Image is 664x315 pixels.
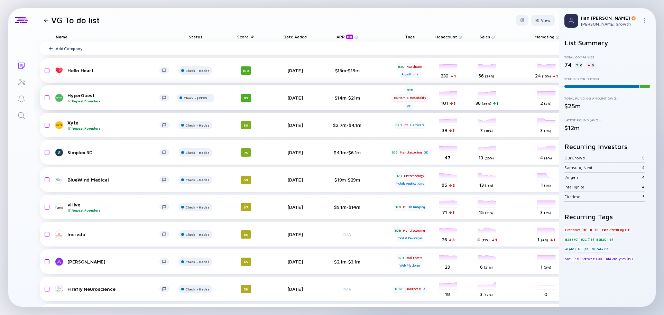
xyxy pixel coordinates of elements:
[531,15,555,26] button: View
[564,245,577,252] div: AI (46)
[403,172,425,179] div: Biotechnology
[241,230,251,239] div: 65
[67,120,159,130] div: Xyte
[325,95,370,101] div: $14m-$21m
[184,96,211,100] div: Check - [PERSON_NAME]
[276,259,314,265] div: [DATE]
[395,172,402,179] div: B2B
[276,32,314,41] div: Date Added
[642,184,645,189] div: 4
[185,232,210,237] div: Check - Hadas
[564,96,650,100] div: Total Funding Amount (Avg.)
[241,66,251,75] div: 100
[564,124,650,131] div: $12m
[241,258,251,266] div: 65
[241,94,251,102] div: 93
[480,34,490,39] span: Sales
[241,148,251,157] div: 75
[8,106,34,123] a: Search
[395,122,402,129] div: B2B
[189,34,202,39] span: Status
[402,204,406,211] div: IT
[325,286,370,291] div: N/A
[564,255,580,262] div: SaaS (44)
[601,226,631,233] div: Manufacturing (14)
[395,180,424,187] div: Mobile Applications
[325,177,370,183] div: $19m-$29m
[390,32,429,41] div: Tags
[564,118,650,122] div: Latest Round (Avg.)
[581,21,639,27] div: [PERSON_NAME] Growth
[564,14,578,28] img: Profile Picture
[56,46,82,51] div: Add Company
[241,176,251,184] div: 69
[50,32,175,41] div: Name
[604,255,634,262] div: Data Analytics (19)
[642,165,645,170] div: 4
[577,245,590,252] div: ML (28)
[393,286,404,293] div: B2B2C
[403,122,408,129] div: IoT
[642,18,647,23] img: Menu
[589,226,601,233] div: IT (16)
[336,34,354,39] div: ARR
[185,150,210,155] div: Check - Hadas
[574,62,583,68] div: 0
[56,285,175,293] a: Firefly Neuroscience
[564,184,642,189] div: Intel Ignite
[276,67,314,73] div: [DATE]
[397,235,423,242] div: Food & Beverages
[581,15,639,21] div: Ilan [PERSON_NAME]
[394,227,401,234] div: B2B
[185,68,210,73] div: Check - Hadas
[564,61,572,68] div: 74
[564,155,642,160] div: OurCrowd
[642,175,645,180] div: 4
[581,255,603,262] div: Software (20)
[642,194,645,199] div: 3
[8,73,34,90] a: Investor Map
[185,260,210,264] div: Check - Hadas
[564,55,650,59] div: Total Companies
[67,177,159,183] div: BlueWind Medical
[564,39,650,47] h2: List Summary
[276,177,314,183] div: [DATE]
[325,122,370,128] div: $2.7m-$4.1m
[67,67,159,73] div: Hello Heart
[564,194,642,199] div: Firstime
[405,254,423,261] div: Real Estate
[407,204,426,211] div: 3D Imaging
[56,202,175,212] a: vHiveRepeat Founders
[67,126,159,130] div: Repeat Founders
[564,175,642,180] div: iAngels
[67,149,159,155] div: Simplex 3D
[564,165,642,170] div: Samsung Next
[276,122,314,128] div: [DATE]
[564,77,650,81] div: Status Distribution
[56,92,175,103] a: HyperGuestRepeat Founders
[185,205,210,209] div: Check - Hadas
[325,67,370,73] div: $13m-$19m
[241,121,251,129] div: 80
[325,149,370,155] div: $4.1m-$6.1m
[564,226,588,233] div: Healthcare (38)
[67,231,159,237] div: Incredo
[564,142,650,150] h2: Recurring Investors
[67,208,159,212] div: Repeat Founders
[399,149,422,156] div: Manufacturing
[399,262,421,269] div: Web Platform
[393,94,427,101] div: Tourism & Hospitality
[397,63,405,70] div: B2C
[227,32,265,41] div: Score
[564,102,650,110] div: $25m
[51,15,100,25] h1: VG To do list
[397,254,404,261] div: B2B
[564,213,650,221] h2: Recurring Tags
[67,202,159,212] div: vHive
[596,236,614,243] div: B2B2C (13)
[185,123,210,127] div: Check - Hadas
[409,122,425,129] div: Hardware
[185,178,210,182] div: Check - Hadas
[405,286,422,293] div: Healthcare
